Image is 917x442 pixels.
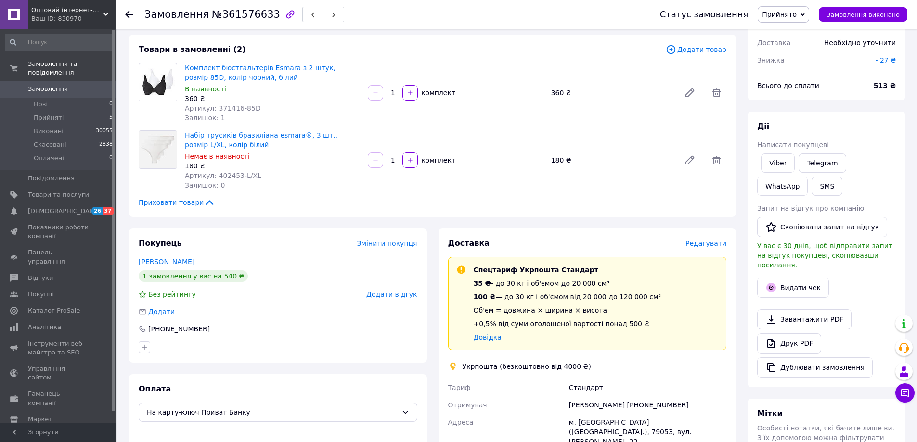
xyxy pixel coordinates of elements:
a: Viber [761,153,795,173]
span: У вас є 30 днів, щоб відправити запит на відгук покупцеві, скопіювавши посилання. [757,242,892,269]
span: Прийняті [34,114,64,122]
span: Управління сайтом [28,365,89,382]
input: Пошук [5,34,114,51]
span: Артикул: 402453-L/XL [185,172,261,179]
span: Товари та послуги [28,190,89,199]
span: Покупці [28,290,54,299]
div: [PHONE_NUMBER] [147,324,211,334]
span: Оплачені [34,154,64,163]
div: — до 30 кг і об'ємом від 20 000 до 120 000 см³ [474,292,661,302]
a: Довідка [474,333,502,341]
span: - 27 ₴ [875,56,896,64]
button: Замовлення виконано [819,7,907,22]
img: Комплект бюстгальтерів Esmara з 2 штук, розмір 85D, колір чорний, білий [139,68,177,97]
span: [DEMOGRAPHIC_DATA] [28,207,99,215]
span: Показники роботи компанії [28,223,89,240]
div: Статус замовлення [660,10,749,19]
span: Замовлення [28,85,68,93]
span: Аналітика [28,323,61,331]
span: Адреса [448,418,474,426]
div: [PERSON_NAME] [PHONE_NUMBER] [567,396,728,414]
span: 2 товари [757,22,788,29]
span: Мітки [757,409,783,418]
span: Панель управління [28,248,89,265]
span: Покупець [139,239,182,248]
span: Додати відгук [366,290,417,298]
span: Оплата [139,384,171,393]
span: Отримувач [448,401,487,409]
div: - до 30 кг і об'ємом до 20 000 см³ [474,278,661,288]
span: Товари в замовленні (2) [139,45,246,54]
span: Замовлення виконано [827,11,900,18]
span: Додати товар [666,44,726,55]
span: Залишок: 1 [185,114,225,122]
span: Дії [757,122,769,131]
span: Повідомлення [28,174,75,183]
span: Приховати товари [139,198,215,207]
div: комплект [419,88,456,98]
div: Стандарт [567,379,728,396]
span: 0 [109,100,113,109]
div: 180 ₴ [547,153,676,167]
span: 35 ₴ [474,279,491,287]
span: Знижка [757,56,785,64]
span: Написати покупцеві [757,141,829,149]
a: [PERSON_NAME] [139,258,194,265]
span: 0 [109,154,113,163]
span: Каталог ProSale [28,306,80,315]
span: 100 ₴ [474,293,496,301]
button: Видати чек [757,278,829,298]
span: Видалити [707,151,726,170]
span: Гаманець компанії [28,390,89,407]
span: Прийнято [762,11,797,18]
span: Нові [34,100,48,109]
span: Тариф [448,384,471,391]
span: Інструменти веб-майстра та SEO [28,340,89,357]
div: Укрпошта (безкоштовно від 4000 ₴) [460,362,594,371]
span: Замовлення [144,9,209,20]
span: Видалити [707,83,726,102]
div: 360 ₴ [185,94,360,103]
div: Ваш ID: 830970 [31,14,116,23]
a: Комплект бюстгальтерів Esmara з 2 штук, розмір 85D, колір чорний, білий [185,64,336,81]
span: Додати [148,308,175,316]
span: 2838 [99,140,113,149]
span: Без рейтингу [148,290,196,298]
span: Доставка [448,239,490,248]
div: Повернутися назад [125,10,133,19]
a: Редагувати [680,151,699,170]
div: 180 ₴ [185,161,360,171]
span: Відгуки [28,274,53,282]
span: На карту-ключ Приват Банку [147,407,398,417]
span: Редагувати [685,240,726,247]
span: Залишок: 0 [185,181,225,189]
a: Завантажити PDF [757,309,852,329]
div: +0,5% від суми оголошеної вартості понад 500 ₴ [474,319,661,328]
span: Замовлення та повідомлення [28,60,116,77]
div: Необхідно уточнити [818,32,902,53]
span: 37 [103,207,114,215]
span: Маркет [28,415,52,424]
div: 360 ₴ [547,86,676,100]
span: Скасовані [34,140,66,149]
b: 513 ₴ [874,82,896,89]
a: Редагувати [680,83,699,102]
div: Об'єм = довжина × ширина × висота [474,305,661,315]
a: Набір трусиків бразиліана esmara®, 3 шт., розмір L/XL, колір білий [185,131,337,149]
a: Друк PDF [757,333,821,354]
img: Набір трусиків бразиліана esmara®, 3 шт., розмір L/XL, колір білий [139,131,177,168]
span: Змінити покупця [357,240,417,247]
span: 30055 [96,127,113,136]
button: Чат з покупцем [895,383,915,403]
span: №361576633 [212,9,280,20]
span: Всього до сплати [757,82,819,89]
span: Оптовий інтернет-магазин av-style.com.ua [31,6,103,14]
a: Telegram [799,153,846,173]
span: Немає в наявності [185,152,250,160]
span: Доставка [757,39,790,47]
button: Скопіювати запит на відгук [757,217,887,237]
span: 26 [91,207,103,215]
span: Спецтариф Укрпошта Стандарт [474,266,598,274]
button: Дублювати замовлення [757,357,873,378]
span: Виконані [34,127,64,136]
